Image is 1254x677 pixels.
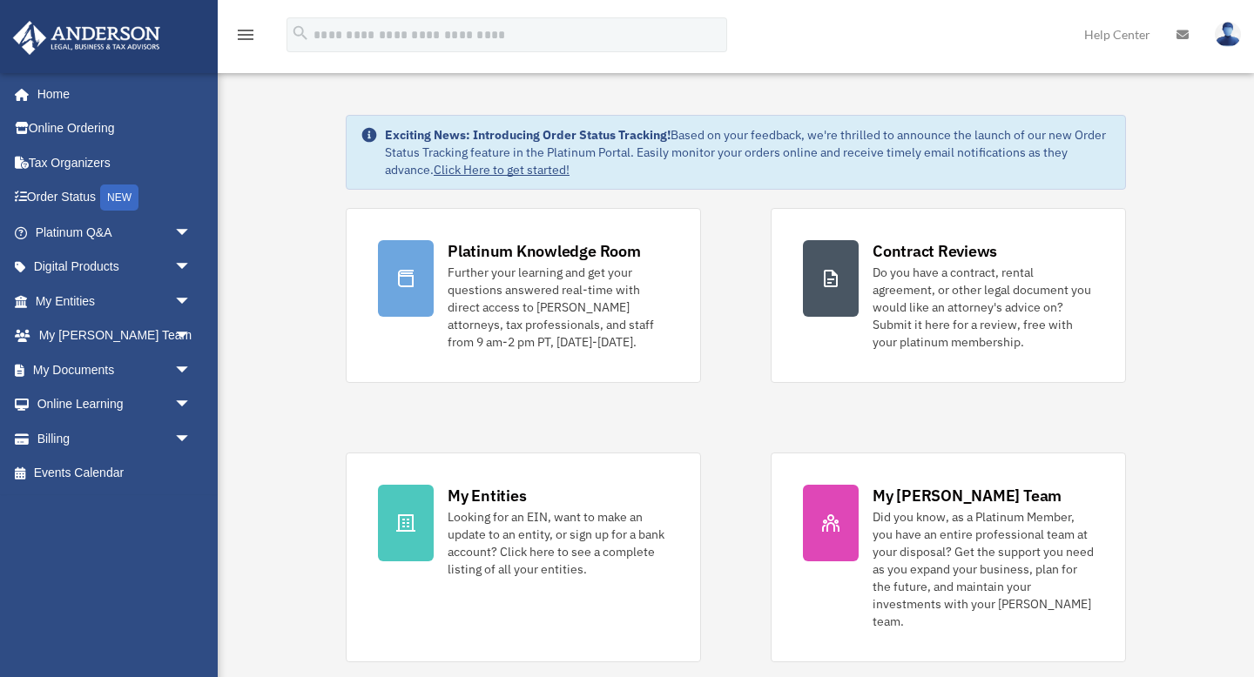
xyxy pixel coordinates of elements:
a: menu [235,30,256,45]
span: arrow_drop_down [174,318,209,354]
div: NEW [100,184,138,211]
span: arrow_drop_down [174,387,209,423]
a: My [PERSON_NAME] Team Did you know, as a Platinum Member, you have an entire professional team at... [771,452,1126,662]
a: Contract Reviews Do you have a contract, rental agreement, or other legal document you would like... [771,208,1126,383]
a: Digital Productsarrow_drop_down [12,250,218,285]
span: arrow_drop_down [174,250,209,285]
div: Looking for an EIN, want to make an update to an entity, or sign up for a bank account? Click her... [448,508,669,578]
a: My [PERSON_NAME] Teamarrow_drop_down [12,318,218,353]
i: search [291,23,310,43]
a: Billingarrow_drop_down [12,421,218,456]
div: Based on your feedback, we're thrilled to announce the launch of our new Order Status Tracking fe... [385,126,1111,178]
span: arrow_drop_down [174,284,209,319]
a: Tax Organizers [12,145,218,180]
div: Further your learning and get your questions answered real-time with direct access to [PERSON_NAM... [448,264,669,351]
div: Platinum Knowledge Room [448,240,641,262]
span: arrow_drop_down [174,352,209,388]
i: menu [235,24,256,45]
span: arrow_drop_down [174,421,209,457]
span: arrow_drop_down [174,215,209,251]
a: Platinum Knowledge Room Further your learning and get your questions answered real-time with dire... [346,208,701,383]
a: Events Calendar [12,456,218,491]
img: Anderson Advisors Platinum Portal [8,21,165,55]
img: User Pic [1215,22,1241,47]
a: Online Ordering [12,111,218,146]
a: Order StatusNEW [12,180,218,216]
div: My [PERSON_NAME] Team [873,485,1062,506]
div: My Entities [448,485,526,506]
a: My Entities Looking for an EIN, want to make an update to an entity, or sign up for a bank accoun... [346,452,701,662]
a: My Documentsarrow_drop_down [12,352,218,387]
strong: Exciting News: Introducing Order Status Tracking! [385,127,671,143]
a: Online Learningarrow_drop_down [12,387,218,422]
div: Do you have a contract, rental agreement, or other legal document you would like an attorney's ad... [873,264,1094,351]
a: Click Here to get started! [434,162,570,178]
a: Platinum Q&Aarrow_drop_down [12,215,218,250]
div: Did you know, as a Platinum Member, you have an entire professional team at your disposal? Get th... [873,508,1094,630]
a: My Entitiesarrow_drop_down [12,284,218,318]
a: Home [12,77,209,111]
div: Contract Reviews [873,240,997,262]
